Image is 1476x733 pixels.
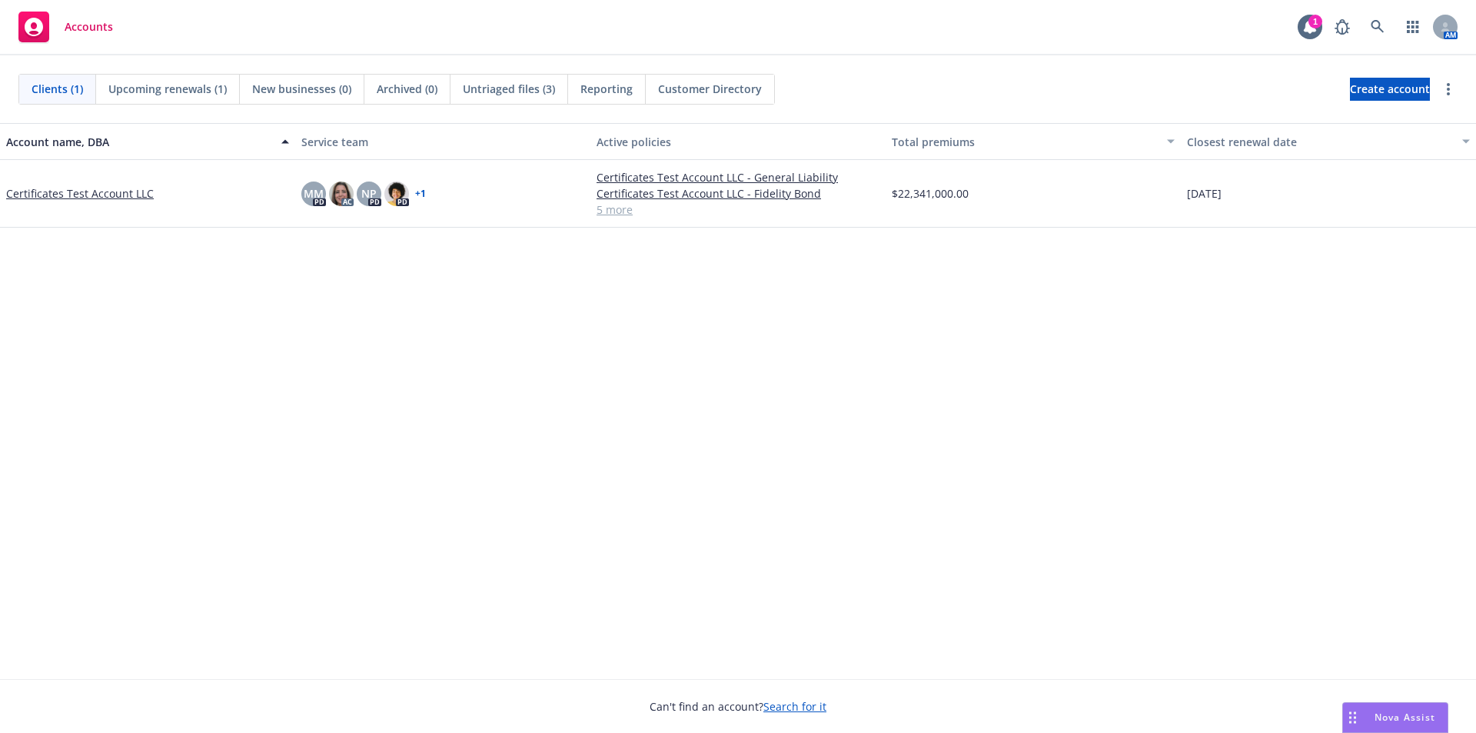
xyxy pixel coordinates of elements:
div: Total premiums [892,134,1158,150]
div: Closest renewal date [1187,134,1453,150]
a: 5 more [597,202,879,218]
img: photo [384,182,409,206]
span: Create account [1350,75,1430,104]
div: Drag to move [1343,703,1362,732]
span: Untriaged files (3) [463,81,555,97]
a: Certificates Test Account LLC - Fidelity Bond [597,185,879,202]
span: Archived (0) [377,81,437,97]
button: Active policies [590,123,886,160]
a: + 1 [415,189,426,198]
span: New businesses (0) [252,81,351,97]
a: Switch app [1398,12,1428,42]
button: Closest renewal date [1181,123,1476,160]
a: Search [1362,12,1393,42]
span: $22,341,000.00 [892,185,969,202]
a: Search for it [763,699,826,714]
div: Active policies [597,134,879,150]
button: Nova Assist [1342,702,1448,733]
span: Clients (1) [32,81,83,97]
a: Report a Bug [1327,12,1358,42]
span: NP [361,185,377,202]
span: Reporting [580,81,633,97]
span: Customer Directory [658,81,762,97]
img: photo [329,182,354,206]
a: Certificates Test Account LLC - General Liability [597,169,879,185]
span: Accounts [65,21,113,33]
a: Accounts [12,5,119,48]
button: Total premiums [886,123,1181,160]
div: Service team [301,134,584,150]
a: more [1439,80,1458,98]
div: 1 [1308,15,1322,28]
span: MM [304,185,324,202]
div: Account name, DBA [6,134,272,150]
span: [DATE] [1187,185,1222,202]
span: Upcoming renewals (1) [108,81,227,97]
span: Can't find an account? [650,698,826,715]
a: Certificates Test Account LLC [6,185,154,202]
span: Nova Assist [1375,711,1435,724]
a: Create account [1350,78,1430,101]
button: Service team [295,123,590,160]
